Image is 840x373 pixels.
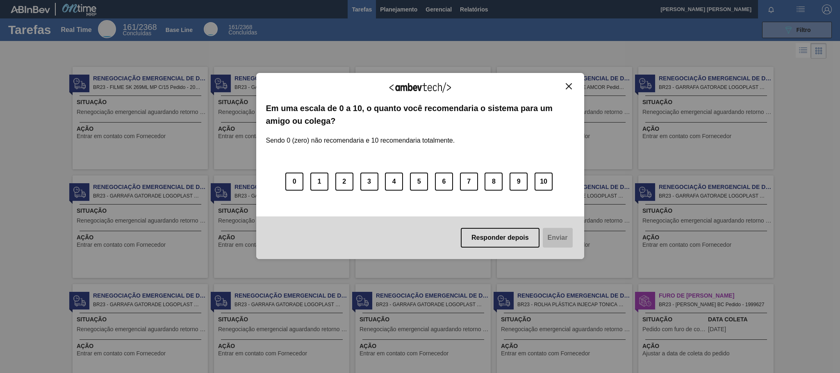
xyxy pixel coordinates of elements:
button: 6 [435,173,453,191]
button: 9 [510,173,528,191]
button: 1 [310,173,328,191]
button: 7 [460,173,478,191]
button: 3 [360,173,378,191]
label: Sendo 0 (zero) não recomendaria e 10 recomendaria totalmente. [266,127,455,144]
button: 10 [535,173,553,191]
img: Logo Ambevtech [389,82,451,93]
button: 5 [410,173,428,191]
button: 0 [285,173,303,191]
button: Responder depois [461,228,540,248]
button: Close [563,83,574,90]
label: Em uma escala de 0 a 10, o quanto você recomendaria o sistema para um amigo ou colega? [266,102,574,127]
button: 8 [485,173,503,191]
img: Close [566,83,572,89]
button: 2 [335,173,353,191]
button: 4 [385,173,403,191]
